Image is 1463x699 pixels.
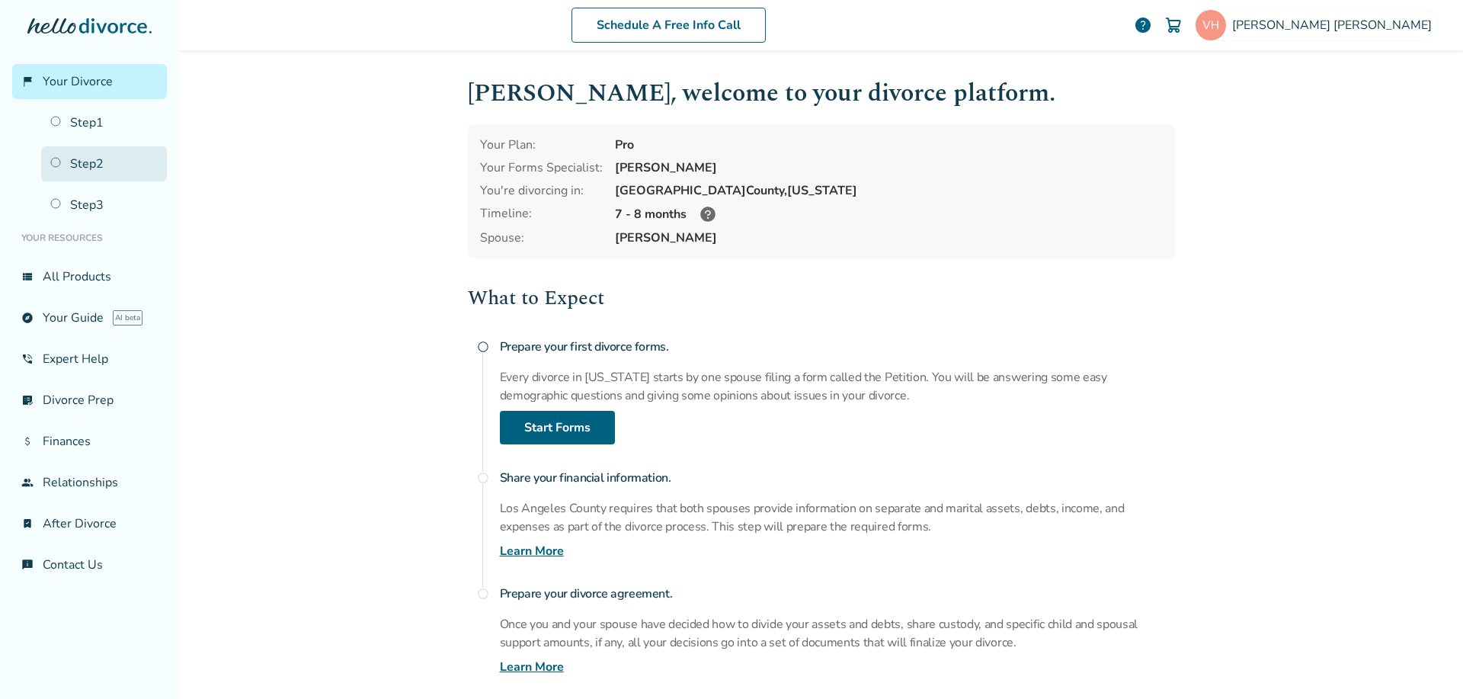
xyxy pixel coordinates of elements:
span: AI beta [113,310,142,325]
a: groupRelationships [12,465,167,500]
span: phone_in_talk [21,353,34,365]
span: radio_button_unchecked [477,341,489,353]
div: You're divorcing in: [480,182,603,199]
p: Los Angeles County requires that both spouses provide information on separate and marital assets,... [500,499,1175,536]
span: [PERSON_NAME] [615,229,1163,246]
span: Your Divorce [43,73,113,90]
span: attach_money [21,435,34,447]
h4: Prepare your first divorce forms. [500,332,1175,362]
img: singlefileline@hellodivorce.com [1196,10,1226,40]
a: attach_moneyFinances [12,424,167,459]
span: radio_button_unchecked [477,588,489,600]
img: Cart [1164,16,1183,34]
h4: Prepare your divorce agreement. [500,579,1175,609]
h4: Share your financial information. [500,463,1175,493]
a: Learn More [500,542,564,560]
span: list_alt_check [21,394,34,406]
span: radio_button_unchecked [477,472,489,484]
div: Your Forms Specialist: [480,159,603,176]
h2: What to Expect [468,283,1175,313]
span: flag_2 [21,75,34,88]
p: Once you and your spouse have decided how to divide your assets and debts, share custody, and spe... [500,615,1175,652]
span: bookmark_check [21,518,34,530]
a: list_alt_checkDivorce Prep [12,383,167,418]
div: 7 - 8 months [615,205,1163,223]
a: Learn More [500,658,564,676]
a: bookmark_checkAfter Divorce [12,506,167,541]
p: Every divorce in [US_STATE] starts by one spouse filing a form called the Petition. You will be a... [500,368,1175,405]
a: Step3 [41,188,167,223]
a: Step1 [41,105,167,140]
span: [PERSON_NAME] [PERSON_NAME] [1232,17,1438,34]
span: explore [21,312,34,324]
a: chat_infoContact Us [12,547,167,582]
div: [GEOGRAPHIC_DATA] County, [US_STATE] [615,182,1163,199]
a: help [1134,16,1152,34]
li: Your Resources [12,223,167,253]
div: Your Plan: [480,136,603,153]
a: Start Forms [500,411,615,444]
a: view_listAll Products [12,259,167,294]
div: Pro [615,136,1163,153]
h1: [PERSON_NAME] , welcome to your divorce platform. [468,75,1175,112]
a: flag_2Your Divorce [12,64,167,99]
a: phone_in_talkExpert Help [12,341,167,377]
a: Schedule A Free Info Call [571,8,766,43]
div: [PERSON_NAME] [615,159,1163,176]
div: Timeline: [480,205,603,223]
a: Step2 [41,146,167,181]
span: Spouse: [480,229,603,246]
span: view_list [21,271,34,283]
span: chat_info [21,559,34,571]
span: group [21,476,34,489]
a: exploreYour GuideAI beta [12,300,167,335]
